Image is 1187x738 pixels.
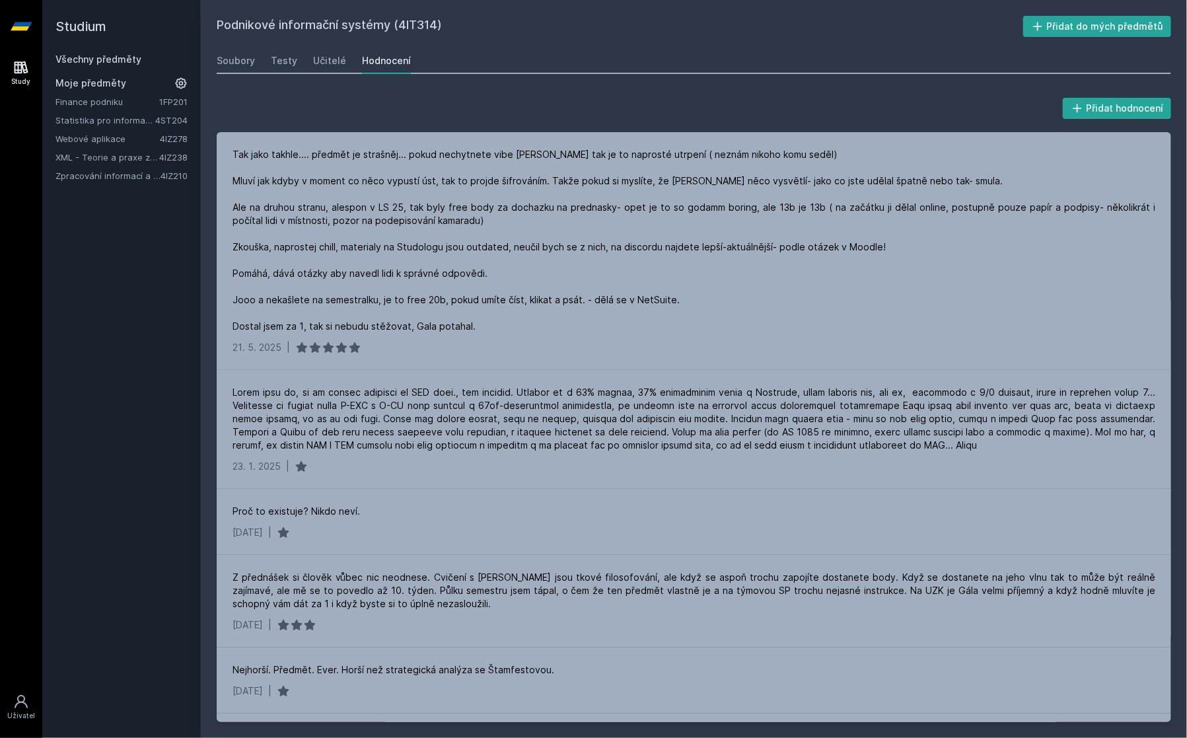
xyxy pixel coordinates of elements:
div: | [286,460,289,473]
div: Hodnocení [362,54,411,67]
div: Proč to existuje? Nikdo neví. [233,505,360,518]
a: Testy [271,48,297,74]
div: Učitelé [313,54,346,67]
a: 4IZ210 [161,170,188,181]
a: 4IZ278 [160,133,188,144]
span: Moje předměty [55,77,126,90]
div: 23. 1. 2025 [233,460,281,473]
button: Přidat do mých předmětů [1023,16,1172,37]
a: Zpracování informací a znalostí [55,169,161,182]
h2: Podnikové informační systémy (4IT314) [217,16,1023,37]
a: XML - Teorie a praxe značkovacích jazyků [55,151,159,164]
a: Hodnocení [362,48,411,74]
a: Webové aplikace [55,132,160,145]
div: Testy [271,54,297,67]
div: Nejhorší. Předmět. Ever. Horší než strategická analýza se Štamfestovou. [233,663,554,677]
div: Uživatel [7,711,35,721]
div: | [268,618,271,632]
div: Tak jako takhle.... předmět je strašněj... pokud nechytnete vibe [PERSON_NAME] tak je to naprosté... [233,148,1155,333]
div: | [268,526,271,539]
div: | [268,684,271,698]
a: 1FP201 [159,96,188,107]
div: Z přednášek si člověk vůbec nic neodnese. Cvičení s [PERSON_NAME] jsou tkové filosofování, ale kd... [233,571,1155,610]
a: Statistika pro informatiky [55,114,155,127]
button: Přidat hodnocení [1063,98,1172,119]
div: [DATE] [233,526,263,539]
a: Finance podniku [55,95,159,108]
a: Všechny předměty [55,54,141,65]
div: [DATE] [233,618,263,632]
div: | [287,341,290,354]
a: Soubory [217,48,255,74]
a: 4ST204 [155,115,188,126]
div: Lorem ipsu do, si am consec adipisci el SED doei., tem incidid. Utlabor et d 63% magnaa, 37% enim... [233,386,1155,452]
a: Study [3,53,40,93]
div: [DATE] [233,684,263,698]
a: Uživatel [3,687,40,727]
a: 4IZ238 [159,152,188,163]
div: Study [12,77,31,87]
div: 21. 5. 2025 [233,341,281,354]
a: Učitelé [313,48,346,74]
div: Soubory [217,54,255,67]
